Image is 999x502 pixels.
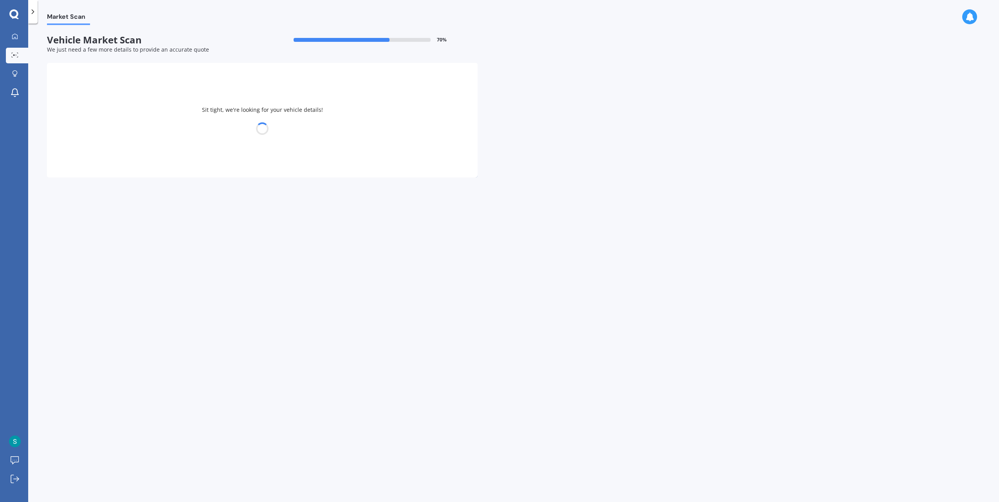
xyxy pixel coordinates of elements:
span: 70 % [437,37,447,43]
span: Vehicle Market Scan [47,34,262,46]
div: Sit tight, we're looking for your vehicle details! [47,63,478,177]
span: Market Scan [47,13,90,23]
span: We just need a few more details to provide an accurate quote [47,46,209,53]
img: ACg8ocK4sd-DdXV8TUOf4eEZ4UGhVG98Z4k0Kc0VEPB-8FlJWhM8wA=s96-c [9,436,21,447]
